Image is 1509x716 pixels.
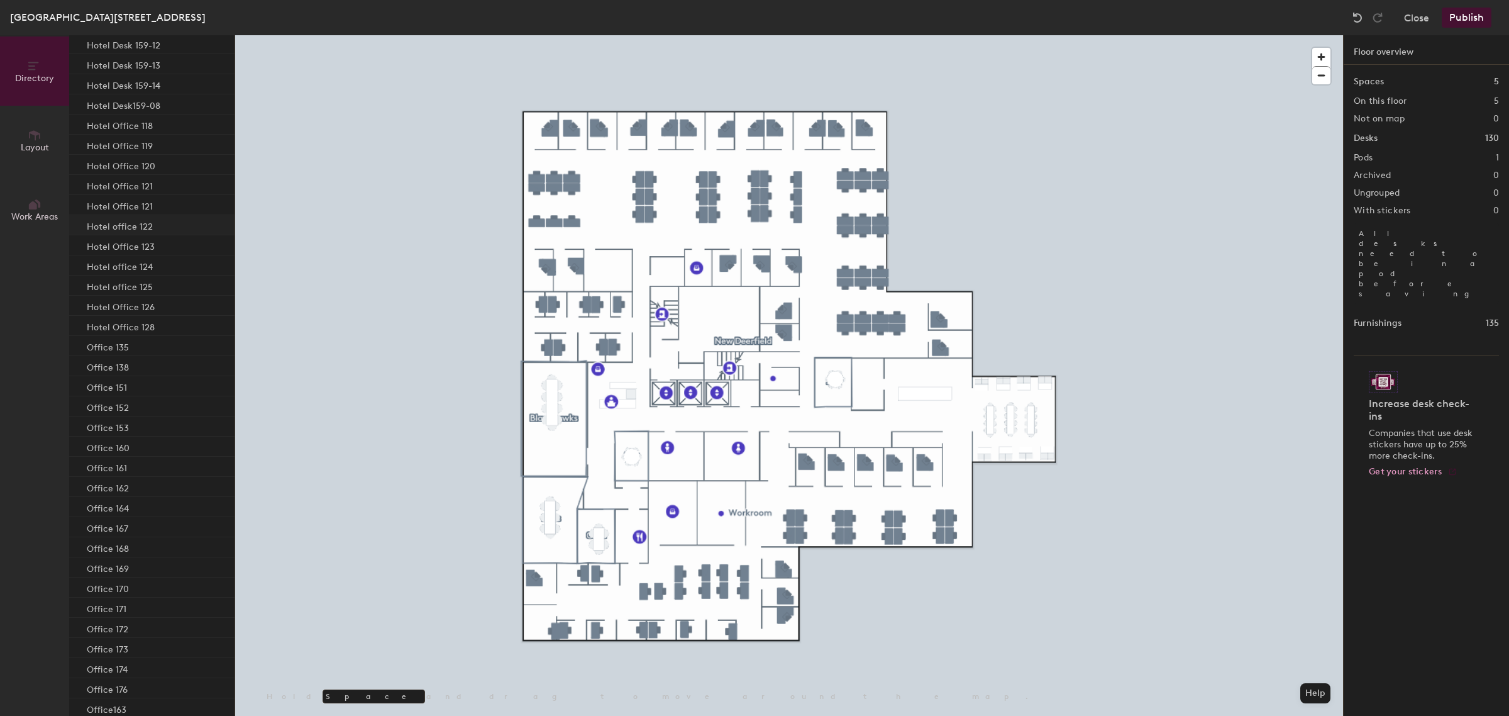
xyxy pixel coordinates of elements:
[1369,428,1476,462] p: Companies that use desk stickers have up to 25% more check-ins.
[1485,131,1499,145] h1: 130
[1354,223,1499,304] p: All desks need to be in a pod before saving
[87,298,155,313] p: Hotel Office 126
[1344,35,1509,65] h1: Floor overview
[87,258,153,272] p: Hotel office 124
[1354,75,1384,89] h1: Spaces
[1354,96,1407,106] h2: On this floor
[87,681,128,695] p: Office 176
[1493,114,1499,124] h2: 0
[87,701,126,715] p: Office163
[11,211,58,222] span: Work Areas
[1371,11,1384,24] img: Redo
[87,600,126,615] p: Office 171
[87,520,128,534] p: Office 167
[1351,11,1364,24] img: Undo
[1369,398,1476,423] h4: Increase desk check-ins
[87,479,129,494] p: Office 162
[1494,96,1499,106] h2: 5
[1494,75,1499,89] h1: 5
[87,117,153,131] p: Hotel Office 118
[87,137,153,152] p: Hotel Office 119
[87,459,127,474] p: Office 161
[1486,316,1499,330] h1: 135
[1354,316,1401,330] h1: Furnishings
[87,419,129,434] p: Office 153
[1442,8,1491,28] button: Publish
[87,640,128,655] p: Office 173
[21,142,49,153] span: Layout
[87,278,153,293] p: Hotel office 125
[87,540,129,554] p: Office 168
[87,57,160,71] p: Hotel Desk 159-13
[1496,153,1499,163] h2: 1
[1354,171,1391,181] h2: Archived
[87,359,129,373] p: Office 138
[1369,466,1442,477] span: Get your stickers
[87,36,160,51] p: Hotel Desk 159-12
[1369,467,1457,478] a: Get your stickers
[87,661,128,675] p: Office 174
[87,77,160,91] p: Hotel Desk 159-14
[1404,8,1429,28] button: Close
[87,177,153,192] p: Hotel Office 121
[1354,188,1400,198] h2: Ungrouped
[87,338,129,353] p: Office 135
[87,620,128,635] p: Office 172
[1493,171,1499,181] h2: 0
[87,379,127,393] p: Office 151
[1493,206,1499,216] h2: 0
[87,238,155,252] p: Hotel Office 123
[87,500,129,514] p: Office 164
[1493,188,1499,198] h2: 0
[87,439,130,454] p: Office 160
[1354,153,1373,163] h2: Pods
[87,198,153,212] p: Hotel Office 121
[1354,131,1378,145] h1: Desks
[1300,683,1330,703] button: Help
[1369,371,1398,393] img: Sticker logo
[87,97,160,111] p: Hotel Desk159-08
[87,318,155,333] p: Hotel Office 128
[87,580,129,595] p: Office 170
[87,560,129,574] p: Office 169
[1354,114,1405,124] h2: Not on map
[87,157,155,172] p: Hotel Office 120
[1354,206,1411,216] h2: With stickers
[15,73,54,84] span: Directory
[87,218,153,232] p: Hotel office 122
[10,9,206,25] div: [GEOGRAPHIC_DATA][STREET_ADDRESS]
[87,399,129,413] p: Office 152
